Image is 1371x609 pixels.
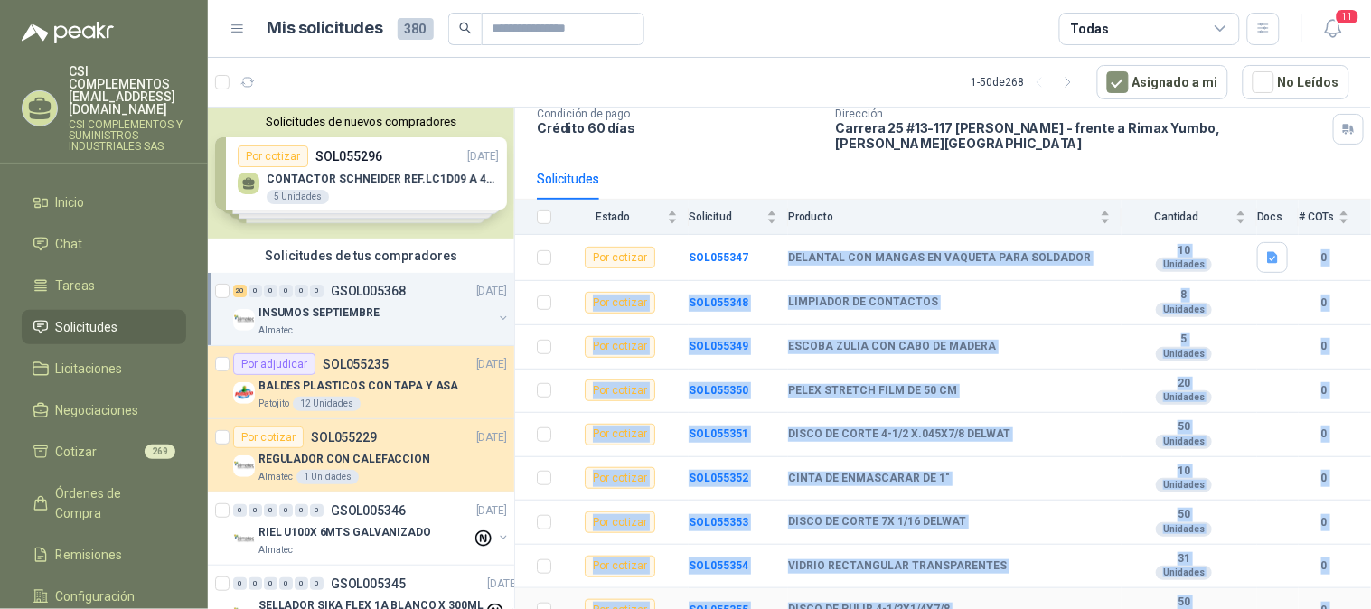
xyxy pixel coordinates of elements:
[1299,249,1349,267] b: 0
[249,285,262,297] div: 0
[279,504,293,517] div: 0
[689,296,748,309] a: SOL055348
[689,427,748,440] a: SOL055351
[331,577,406,590] p: GSOL005345
[1097,65,1228,99] button: Asignado a mi
[562,211,663,223] span: Estado
[69,65,186,116] p: CSI COMPLEMENTOS [EMAIL_ADDRESS][DOMAIN_NAME]
[689,340,748,352] a: SOL055349
[488,576,519,593] p: [DATE]
[1335,8,1360,25] span: 11
[249,577,262,590] div: 0
[537,120,822,136] p: Crédito 60 días
[258,397,289,411] p: Patojito
[585,336,655,358] div: Por cotizar
[56,359,123,379] span: Licitaciones
[1122,420,1246,435] b: 50
[1257,200,1299,235] th: Docs
[398,18,434,40] span: 380
[69,119,186,152] p: CSI COMPLEMENTOS Y SUMINISTROS INDUSTRIALES SAS
[1299,514,1349,531] b: 0
[295,504,308,517] div: 0
[537,169,599,189] div: Solicitudes
[56,400,139,420] span: Negociaciones
[585,467,655,489] div: Por cotizar
[476,429,507,446] p: [DATE]
[258,451,430,468] p: REGULADOR CON CALEFACCION
[22,227,186,261] a: Chat
[689,211,763,223] span: Solicitud
[22,185,186,220] a: Inicio
[22,268,186,303] a: Tareas
[258,323,293,338] p: Almatec
[1156,390,1212,405] div: Unidades
[258,543,293,557] p: Almatec
[310,285,324,297] div: 0
[296,470,359,484] div: 1 Unidades
[233,285,247,297] div: 20
[310,504,324,517] div: 0
[208,419,514,492] a: Por cotizarSOL055229[DATE] Company LogoREGULADOR CON CALEFACCIONAlmatec1 Unidades
[689,559,748,572] a: SOL055354
[1122,552,1246,567] b: 31
[233,280,511,338] a: 20 0 0 0 0 0 GSOL005368[DATE] Company LogoINSUMOS SEPTIEMBREAlmatec
[264,285,277,297] div: 0
[836,108,1326,120] p: Dirección
[1156,258,1212,272] div: Unidades
[1299,338,1349,355] b: 0
[22,22,114,43] img: Logo peakr
[788,211,1096,223] span: Producto
[331,504,406,517] p: GSOL005346
[1299,557,1349,575] b: 0
[233,426,304,448] div: Por cotizar
[56,317,118,337] span: Solicitudes
[1156,522,1212,537] div: Unidades
[1122,200,1257,235] th: Cantidad
[279,577,293,590] div: 0
[689,251,748,264] a: SOL055347
[1317,13,1349,45] button: 11
[972,68,1083,97] div: 1 - 50 de 268
[258,470,293,484] p: Almatec
[22,393,186,427] a: Negociaciones
[295,577,308,590] div: 0
[233,500,511,557] a: 0 0 0 0 0 0 GSOL005346[DATE] Company LogoRIEL U100X 6MTS GALVANIZADOAlmatec
[258,524,431,541] p: RIEL U100X 6MTS GALVANIZADO
[788,251,1091,266] b: DELANTAL CON MANGAS EN VAQUETA PARA SOLDADOR
[562,200,689,235] th: Estado
[310,577,324,590] div: 0
[56,442,98,462] span: Cotizar
[689,472,748,484] a: SOL055352
[264,577,277,590] div: 0
[22,538,186,572] a: Remisiones
[537,108,822,120] p: Condición de pago
[1122,211,1232,223] span: Cantidad
[22,310,186,344] a: Solicitudes
[1156,347,1212,361] div: Unidades
[788,472,950,486] b: CINTA DE ENMASCARAR DE 1"
[279,285,293,297] div: 0
[788,515,966,529] b: DISCO DE CORTE 7X 1/16 DELWAT
[836,120,1326,151] p: Carrera 25 #13-117 [PERSON_NAME] - frente a Rimax Yumbo , [PERSON_NAME][GEOGRAPHIC_DATA]
[1299,200,1371,235] th: # COTs
[585,424,655,445] div: Por cotizar
[1122,333,1246,347] b: 5
[788,295,938,310] b: LIMPIADOR DE CONTACTOS
[22,351,186,386] a: Licitaciones
[233,309,255,331] img: Company Logo
[215,115,507,128] button: Solicitudes de nuevos compradores
[233,382,255,404] img: Company Logo
[56,586,136,606] span: Configuración
[1299,295,1349,312] b: 0
[233,504,247,517] div: 0
[476,502,507,520] p: [DATE]
[56,192,85,212] span: Inicio
[56,545,123,565] span: Remisiones
[22,476,186,530] a: Órdenes de Compra
[1122,464,1246,479] b: 10
[56,276,96,295] span: Tareas
[788,427,1010,442] b: DISCO DE CORTE 4-1/2 X.045X7/8 DELWAT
